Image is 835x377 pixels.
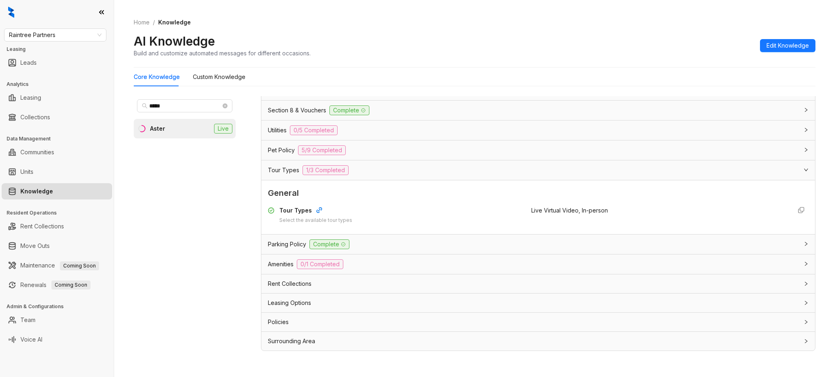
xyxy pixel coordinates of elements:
[297,259,343,269] span: 0/1 Completed
[261,140,815,160] div: Pet Policy5/9 Completed
[804,107,808,112] span: collapsed
[804,300,808,305] span: collapsed
[329,105,369,115] span: Complete
[51,281,91,289] span: Coming Soon
[193,72,245,81] div: Custom Knowledge
[261,101,815,120] div: Section 8 & VouchersComplete
[268,298,311,307] span: Leasing Options
[268,318,289,327] span: Policies
[2,257,112,274] li: Maintenance
[261,313,815,331] div: Policies
[134,72,180,81] div: Core Knowledge
[268,106,326,115] span: Section 8 & Vouchers
[303,165,349,175] span: 1/3 Completed
[20,90,41,106] a: Leasing
[20,109,50,125] a: Collections
[2,144,112,160] li: Communities
[268,166,299,175] span: Tour Types
[7,209,114,217] h3: Resident Operations
[223,103,228,108] span: close-circle
[142,103,148,109] span: search
[7,81,114,88] h3: Analytics
[2,218,112,235] li: Rent Collections
[2,183,112,199] li: Knowledge
[268,240,306,249] span: Parking Policy
[268,187,808,199] span: General
[20,218,64,235] a: Rent Collections
[7,303,114,310] h3: Admin & Configurations
[804,241,808,246] span: collapsed
[261,160,815,180] div: Tour Types1/3 Completed
[2,331,112,348] li: Voice AI
[214,124,232,134] span: Live
[9,29,102,41] span: Raintree Partners
[268,279,311,288] span: Rent Collections
[290,125,338,135] span: 0/5 Completed
[531,207,608,214] span: Live Virtual Video, In-person
[2,238,112,254] li: Move Outs
[134,33,215,49] h2: AI Knowledge
[20,277,91,293] a: RenewalsComing Soon
[804,339,808,344] span: collapsed
[268,126,287,135] span: Utilities
[2,90,112,106] li: Leasing
[20,238,50,254] a: Move Outs
[20,144,54,160] a: Communities
[261,294,815,312] div: Leasing Options
[804,281,808,286] span: collapsed
[2,164,112,180] li: Units
[268,146,295,155] span: Pet Policy
[7,135,114,142] h3: Data Management
[60,261,99,270] span: Coming Soon
[7,46,114,53] h3: Leasing
[804,261,808,266] span: collapsed
[20,312,35,328] a: Team
[2,55,112,71] li: Leads
[261,274,815,293] div: Rent Collections
[804,127,808,132] span: collapsed
[804,167,808,172] span: expanded
[309,239,349,249] span: Complete
[268,260,294,269] span: Amenities
[261,235,815,254] div: Parking PolicyComplete
[2,312,112,328] li: Team
[132,18,151,27] a: Home
[261,121,815,140] div: Utilities0/5 Completed
[20,183,53,199] a: Knowledge
[804,320,808,324] span: collapsed
[2,277,112,293] li: Renewals
[804,147,808,152] span: collapsed
[298,145,346,155] span: 5/9 Completed
[261,254,815,274] div: Amenities0/1 Completed
[279,217,352,224] div: Select the available tour types
[134,49,311,57] div: Build and customize automated messages for different occasions.
[279,206,352,217] div: Tour Types
[8,7,14,18] img: logo
[767,41,809,50] span: Edit Knowledge
[150,124,165,133] div: Aster
[2,109,112,125] li: Collections
[20,164,33,180] a: Units
[268,337,315,346] span: Surrounding Area
[20,55,37,71] a: Leads
[261,332,815,351] div: Surrounding Area
[20,331,42,348] a: Voice AI
[760,39,815,52] button: Edit Knowledge
[153,18,155,27] li: /
[158,19,191,26] span: Knowledge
